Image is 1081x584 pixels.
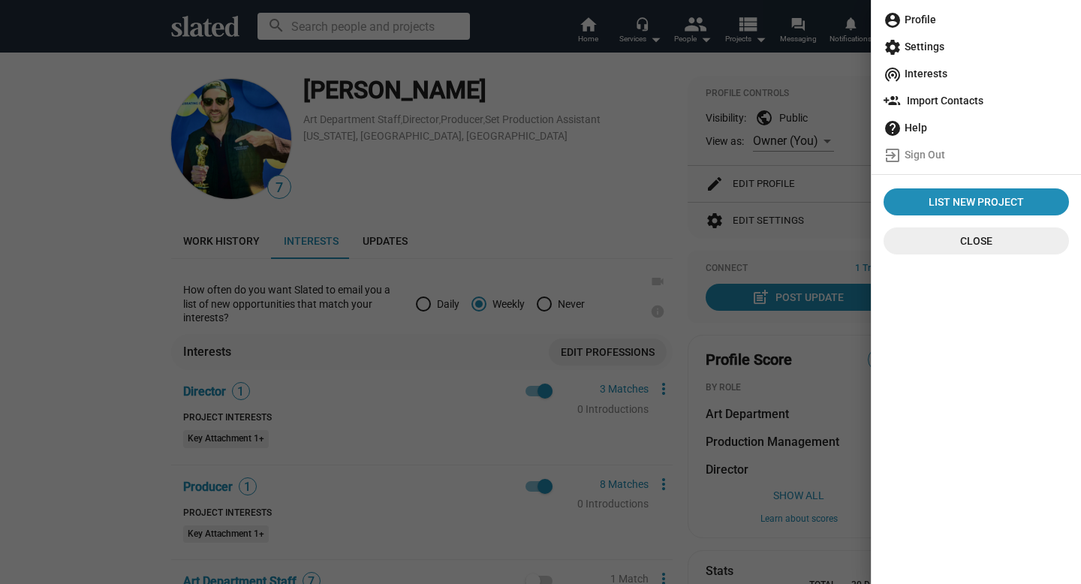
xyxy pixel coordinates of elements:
[890,188,1063,215] span: List New Project
[884,87,1069,114] span: Import Contacts
[884,146,902,164] mat-icon: exit_to_app
[878,33,1075,60] a: Settings
[878,6,1075,33] a: Profile
[896,227,1057,254] span: Close
[884,38,902,56] mat-icon: settings
[878,60,1075,87] a: Interests
[884,119,902,137] mat-icon: help
[884,188,1069,215] a: List New Project
[878,87,1075,114] a: Import Contacts
[878,114,1075,141] a: Help
[884,33,1069,60] span: Settings
[884,11,902,29] mat-icon: account_circle
[884,141,1069,168] span: Sign Out
[884,60,1069,87] span: Interests
[878,141,1075,168] a: Sign Out
[884,65,902,83] mat-icon: wifi_tethering
[884,114,1069,141] span: Help
[884,227,1069,254] button: Close
[884,6,1069,33] span: Profile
